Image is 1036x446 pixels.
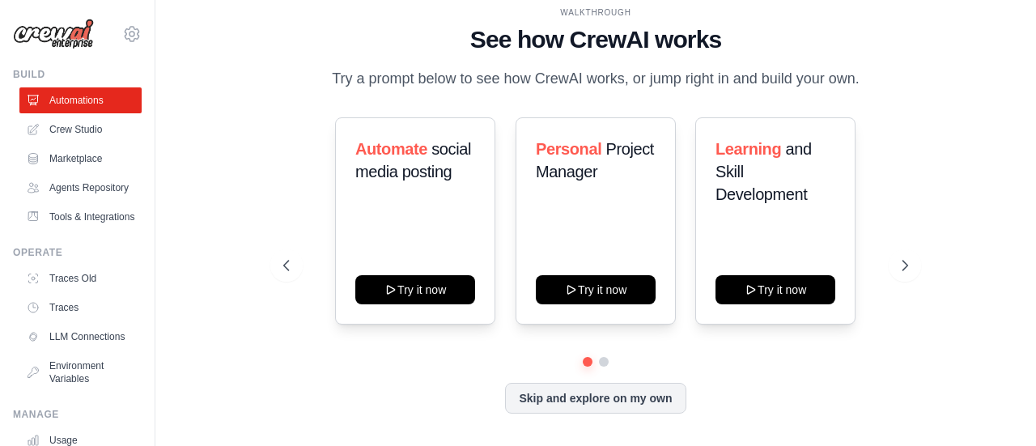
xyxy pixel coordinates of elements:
[355,275,475,304] button: Try it now
[13,68,142,81] div: Build
[715,275,835,304] button: Try it now
[715,140,781,158] span: Learning
[536,140,601,158] span: Personal
[715,140,812,203] span: and Skill Development
[19,295,142,321] a: Traces
[19,175,142,201] a: Agents Repository
[324,67,868,91] p: Try a prompt below to see how CrewAI works, or jump right in and build your own.
[13,408,142,421] div: Manage
[19,146,142,172] a: Marketplace
[505,383,686,414] button: Skip and explore on my own
[355,140,471,181] span: social media posting
[13,19,94,49] img: Logo
[13,246,142,259] div: Operate
[19,204,142,230] a: Tools & Integrations
[283,6,907,19] div: WALKTHROUGH
[19,117,142,142] a: Crew Studio
[19,87,142,113] a: Automations
[19,265,142,291] a: Traces Old
[536,275,656,304] button: Try it now
[19,353,142,392] a: Environment Variables
[283,25,907,54] h1: See how CrewAI works
[355,140,427,158] span: Automate
[536,140,654,181] span: Project Manager
[19,324,142,350] a: LLM Connections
